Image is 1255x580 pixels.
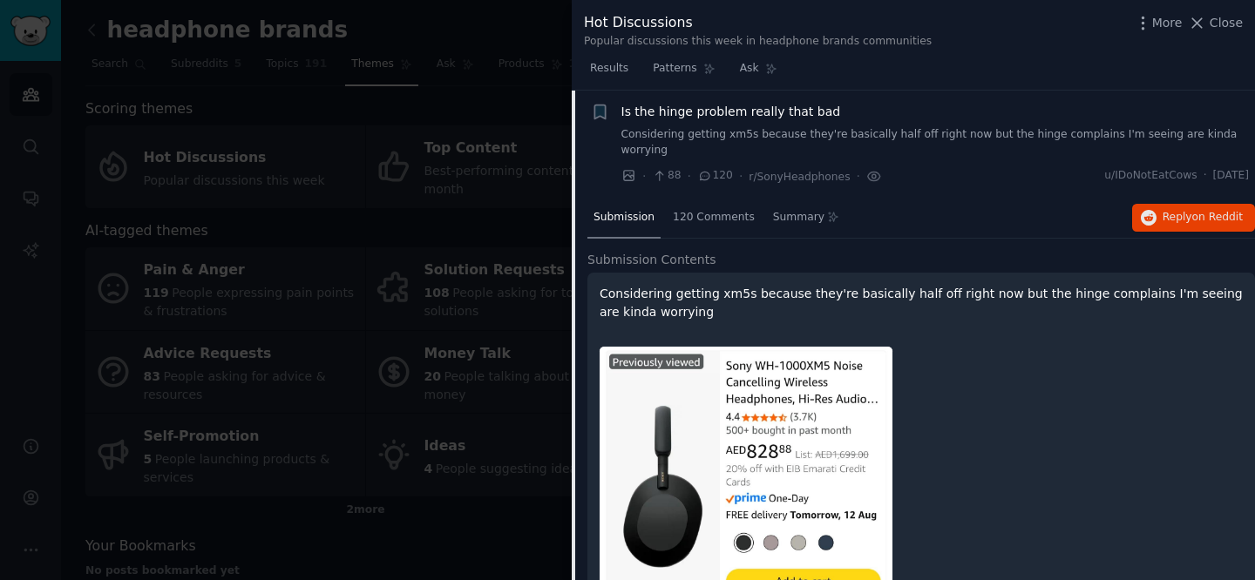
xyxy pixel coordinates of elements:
[697,168,733,184] span: 120
[740,61,759,77] span: Ask
[773,210,824,226] span: Summary
[688,167,691,185] span: ·
[621,103,841,121] a: Is the hinge problem really that bad
[584,12,932,34] div: Hot Discussions
[1192,211,1243,223] span: on Reddit
[600,285,1243,321] p: Considering getting xm5s because they're basically half off right now but the hinge complains I'm...
[1152,14,1183,32] span: More
[1163,210,1243,226] span: Reply
[587,251,716,269] span: Submission Contents
[734,55,784,91] a: Ask
[857,167,860,185] span: ·
[590,61,628,77] span: Results
[1104,168,1197,184] span: u/IDoNotEatCows
[739,167,743,185] span: ·
[1204,168,1207,184] span: ·
[642,167,646,185] span: ·
[1134,14,1183,32] button: More
[647,55,721,91] a: Patterns
[1132,204,1255,232] button: Replyon Reddit
[652,168,681,184] span: 88
[584,34,932,50] div: Popular discussions this week in headphone brands communities
[653,61,696,77] span: Patterns
[594,210,655,226] span: Submission
[749,171,850,183] span: r/SonyHeadphones
[673,210,755,226] span: 120 Comments
[1188,14,1243,32] button: Close
[584,55,634,91] a: Results
[1210,14,1243,32] span: Close
[1213,168,1249,184] span: [DATE]
[621,127,1250,158] a: Considering getting xm5s because they're basically half off right now but the hinge complains I'm...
